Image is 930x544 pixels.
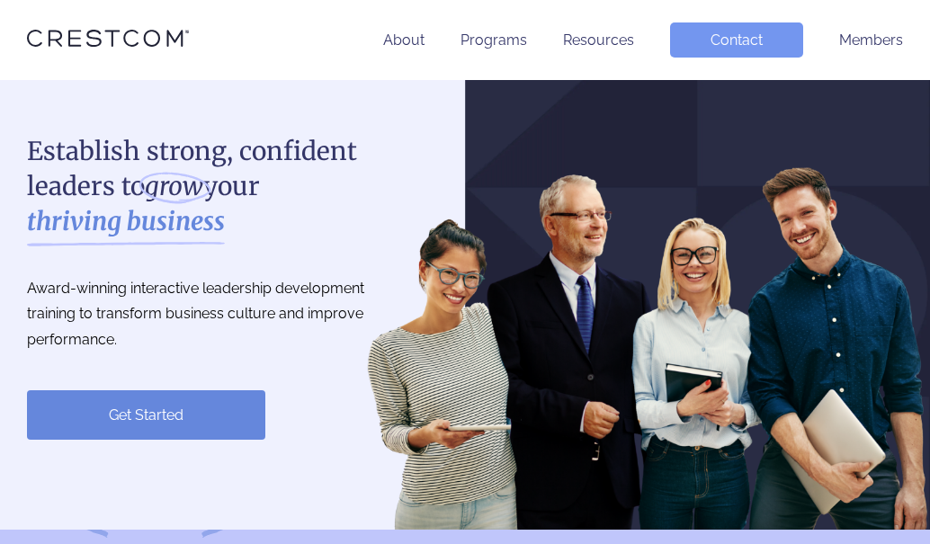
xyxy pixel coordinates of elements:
a: Resources [563,31,634,49]
a: Get Started [27,390,265,440]
h1: Establish strong, confident leaders to your [27,134,405,240]
a: Contact [670,22,803,58]
a: About [383,31,425,49]
strong: thriving business [27,204,225,239]
i: grow [145,169,203,204]
a: Members [839,31,903,49]
p: Award-winning interactive leadership development training to transform business culture and impro... [27,276,405,353]
a: Programs [461,31,527,49]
